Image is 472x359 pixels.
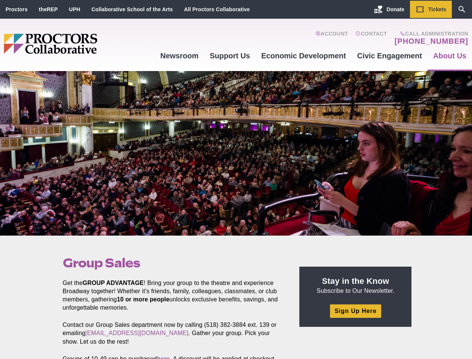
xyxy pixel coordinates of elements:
[117,296,170,303] strong: 10 or more people
[428,6,446,12] span: Tickets
[256,46,352,66] a: Economic Development
[352,46,428,66] a: Civic Engagement
[63,279,283,312] p: Get the ! Bring your group to the theatre and experience Broadway together! Whether it’s friends,...
[6,6,28,12] a: Proctors
[184,6,250,12] a: All Proctors Collaborative
[63,256,283,270] h1: Group Sales
[387,6,404,12] span: Donate
[308,276,402,295] p: Subscribe to Our Newsletter.
[330,304,381,317] a: Sign Up Here
[4,34,155,54] img: Proctors logo
[428,46,472,66] a: About Us
[410,1,452,18] a: Tickets
[452,1,472,18] a: Search
[355,31,387,46] a: Contact
[322,276,389,286] strong: Stay in the Know
[63,321,283,346] p: Contact our Group Sales department now by calling (518) 382-3884 ext. 139 or emailing . Gather yo...
[85,330,188,336] a: [EMAIL_ADDRESS][DOMAIN_NAME]
[368,1,410,18] a: Donate
[395,37,468,46] a: [PHONE_NUMBER]
[204,46,256,66] a: Support Us
[39,6,58,12] a: theREP
[69,6,80,12] a: UPH
[92,6,173,12] a: Collaborative School of the Arts
[83,280,144,286] strong: GROUP ADVANTAGE
[155,46,204,66] a: Newsroom
[392,31,468,37] span: Call Administration
[315,31,348,46] a: Account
